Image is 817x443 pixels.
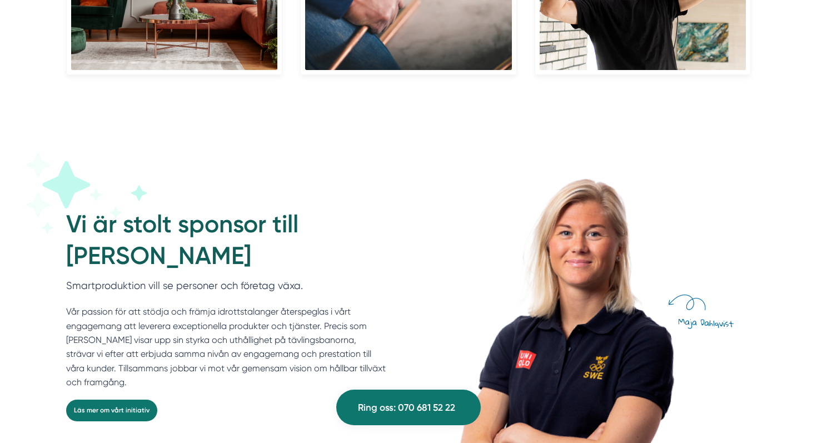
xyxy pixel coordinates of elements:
a: Ring oss: 070 681 52 22 [336,390,481,425]
a: Läs mer om vårt initiativ [66,400,157,421]
h2: Vi är stolt sponsor till [PERSON_NAME] [66,208,386,278]
p: Smartproduktion vill se personer och företag växa. [66,278,386,299]
p: Vår passion för att stödja och främja idrottstalanger återspeglas i vårt engagemang att leverera ... [66,305,386,389]
span: Ring oss: 070 681 52 22 [358,400,455,415]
